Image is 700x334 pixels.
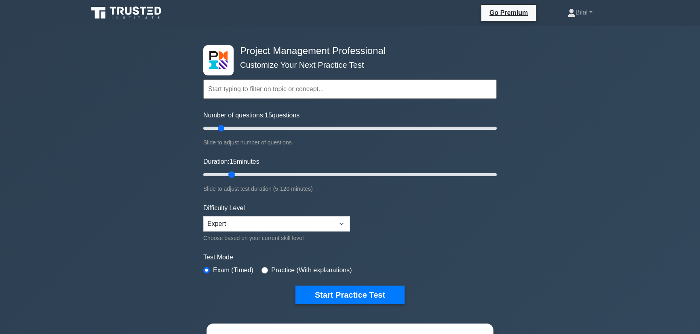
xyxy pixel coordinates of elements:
label: Number of questions: questions [203,111,299,120]
label: Practice (With explanations) [271,265,352,275]
button: Start Practice Test [295,286,405,304]
a: Go Premium [485,8,533,18]
div: Slide to adjust test duration (5-120 minutes) [203,184,497,194]
input: Start typing to filter on topic or concept... [203,79,497,99]
label: Duration: minutes [203,157,259,167]
div: Choose based on your current skill level [203,233,350,243]
div: Slide to adjust number of questions [203,138,497,147]
h4: Project Management Professional [237,45,457,57]
label: Exam (Timed) [213,265,253,275]
span: 15 [265,112,272,119]
label: Test Mode [203,253,497,262]
span: 15 [230,158,237,165]
a: Bilal [548,4,612,21]
label: Difficulty Level [203,203,245,213]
